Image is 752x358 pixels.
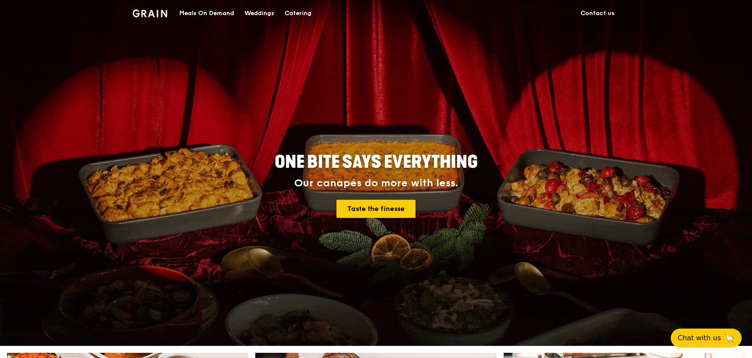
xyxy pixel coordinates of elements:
[678,333,721,343] span: Chat with us
[285,0,311,26] div: Catering
[133,10,168,17] img: Grain
[275,152,478,173] span: ONE BITE SAYS EVERYTHING
[244,0,274,26] div: Weddings
[239,0,279,26] a: Weddings
[336,200,416,218] a: Taste the finesse
[279,0,317,26] a: Catering
[575,0,620,26] a: Contact us
[724,333,735,343] span: 🦙
[221,177,532,189] div: Our canapés do more with less.
[671,329,742,348] button: Chat with us🦙
[179,0,234,26] div: Meals On Demand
